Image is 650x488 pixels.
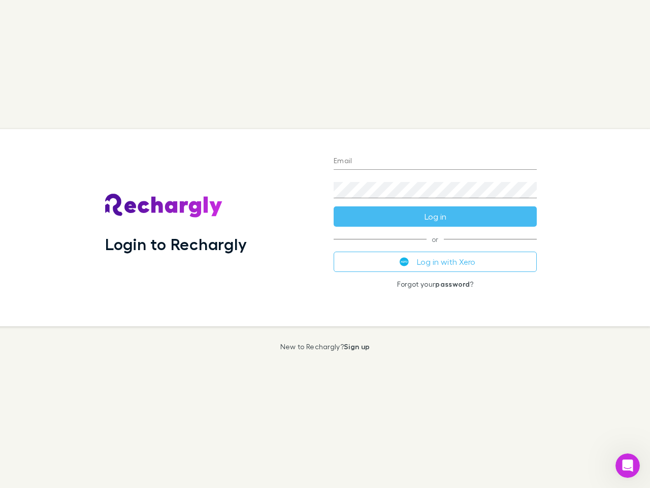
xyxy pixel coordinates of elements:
p: Forgot your ? [334,280,537,288]
a: Sign up [344,342,370,351]
p: New to Rechargly? [280,343,370,351]
button: Log in [334,206,537,227]
a: password [435,280,470,288]
img: Rechargly's Logo [105,194,223,218]
img: Xero's logo [400,257,409,266]
h1: Login to Rechargly [105,234,247,254]
iframe: Intercom live chat [615,453,640,478]
button: Log in with Xero [334,252,537,272]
